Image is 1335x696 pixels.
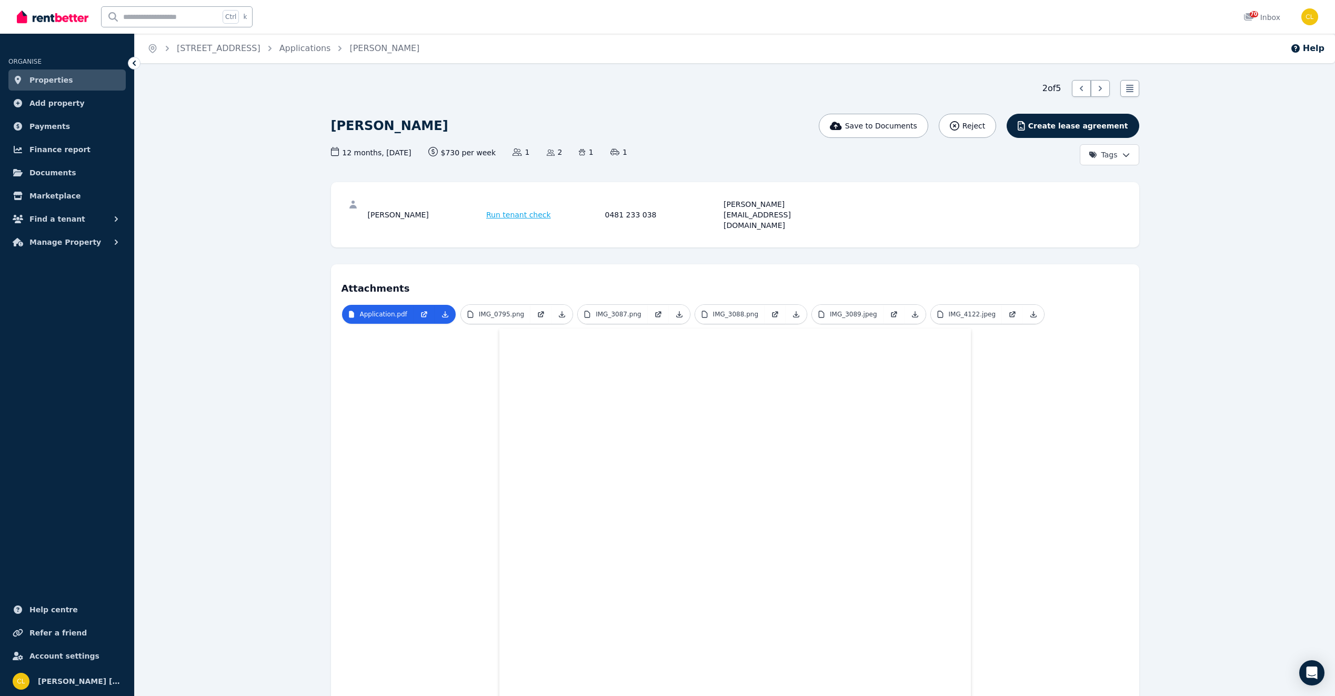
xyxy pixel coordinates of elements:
button: Manage Property [8,232,126,253]
a: Account settings [8,645,126,667]
span: Create lease agreement [1028,121,1128,131]
a: IMG_3087.png [578,305,647,324]
button: Reject [939,114,996,138]
div: 0481 233 038 [605,199,721,231]
div: [PERSON_NAME][EMAIL_ADDRESS][DOMAIN_NAME] [724,199,839,231]
p: IMG_3088.png [713,310,758,319]
a: Help centre [8,599,126,620]
p: IMG_0795.png [479,310,524,319]
span: Help centre [29,603,78,616]
a: Add property [8,93,126,114]
a: [STREET_ADDRESS] [177,43,260,53]
img: Campbell Lemmon [13,673,29,690]
span: ORGANISE [8,58,42,65]
span: Ctrl [223,10,239,24]
div: Open Intercom Messenger [1299,660,1324,685]
a: IMG_4122.jpeg [931,305,1002,324]
a: Open in new Tab [1002,305,1023,324]
span: [PERSON_NAME] [PERSON_NAME] [38,675,122,688]
nav: Breadcrumb [135,34,432,63]
a: IMG_3089.jpeg [812,305,884,324]
span: 12 months , [DATE] [331,147,411,158]
span: Account settings [29,650,99,662]
a: [PERSON_NAME] [349,43,419,53]
span: 1 [610,147,627,157]
span: 1 [579,147,593,157]
span: Payments [29,120,70,133]
button: Create lease agreement [1007,114,1139,138]
span: Run tenant check [486,210,551,220]
a: Download Attachment [1023,305,1044,324]
a: Refer a friend [8,622,126,643]
p: IMG_3089.jpeg [830,310,877,319]
div: [PERSON_NAME] [368,199,484,231]
button: Find a tenant [8,208,126,230]
h4: Attachments [342,275,1129,296]
button: Tags [1080,144,1139,165]
span: Find a tenant [29,213,85,225]
a: IMG_0795.png [461,305,530,324]
a: Open in new Tab [530,305,551,324]
p: IMG_3087.png [596,310,641,319]
a: Finance report [8,139,126,160]
a: Download Attachment [435,305,456,324]
span: Manage Property [29,236,101,248]
a: Open in new Tab [765,305,786,324]
a: Open in new Tab [648,305,669,324]
span: k [243,13,247,21]
img: RentBetter [17,9,88,25]
a: Properties [8,69,126,91]
span: 2 of 5 [1042,82,1061,95]
span: Save to Documents [845,121,917,131]
span: 2 [547,147,563,157]
a: Open in new Tab [414,305,435,324]
button: Help [1290,42,1324,55]
span: Reject [962,121,985,131]
a: Applications [279,43,331,53]
span: 70 [1250,11,1258,17]
a: IMG_3088.png [695,305,765,324]
span: Add property [29,97,85,110]
a: Application.pdf [342,305,414,324]
h1: [PERSON_NAME] [331,117,448,134]
a: Open in new Tab [884,305,905,324]
a: Payments [8,116,126,137]
span: 1 [513,147,529,157]
a: Documents [8,162,126,183]
span: Marketplace [29,190,81,202]
p: IMG_4122.jpeg [949,310,996,319]
img: Campbell Lemmon [1301,8,1318,25]
div: Inbox [1243,12,1280,23]
span: Finance report [29,143,91,156]
button: Save to Documents [819,114,928,138]
a: Marketplace [8,185,126,206]
a: Download Attachment [786,305,807,324]
a: Download Attachment [551,305,573,324]
span: $730 per week [428,147,496,158]
a: Download Attachment [669,305,690,324]
span: Documents [29,166,76,179]
a: Download Attachment [905,305,926,324]
span: Properties [29,74,73,86]
p: Application.pdf [360,310,407,319]
span: Tags [1089,150,1118,160]
span: Refer a friend [29,627,87,639]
